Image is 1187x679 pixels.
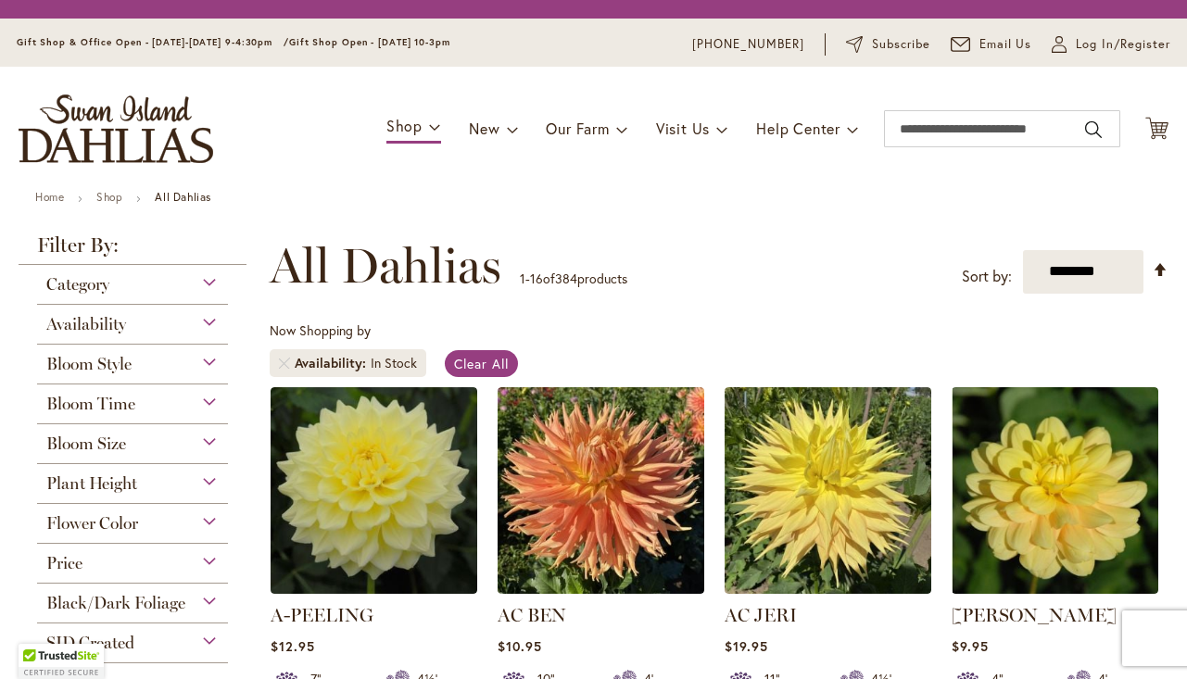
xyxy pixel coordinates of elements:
span: Clear All [454,355,509,372]
a: [PERSON_NAME] [952,604,1117,626]
a: [PHONE_NUMBER] [692,35,804,54]
span: 1 [520,270,525,287]
a: AHOY MATEY [952,580,1158,597]
span: Bloom Time [46,394,135,414]
a: A-PEELING [271,604,373,626]
img: A-Peeling [271,387,477,594]
span: Bloom Style [46,354,132,374]
span: Bloom Size [46,434,126,454]
span: Subscribe [872,35,930,54]
strong: Filter By: [19,235,246,265]
a: Log In/Register [1052,35,1170,54]
span: Email Us [979,35,1032,54]
span: Visit Us [656,119,710,138]
label: Sort by: [962,259,1012,294]
span: $12.95 [271,637,315,655]
span: SID Created [46,633,134,653]
img: AC BEN [498,387,704,594]
span: Shop [386,116,423,135]
img: AHOY MATEY [952,387,1158,594]
a: Shop [96,190,122,204]
div: TrustedSite Certified [19,644,104,679]
span: Availability [295,354,371,372]
span: Now Shopping by [270,321,371,339]
a: AC JERI [725,604,797,626]
span: $19.95 [725,637,768,655]
button: Search [1085,115,1102,145]
span: $10.95 [498,637,542,655]
span: Our Farm [546,119,609,138]
a: AC BEN [498,580,704,597]
span: Flower Color [46,513,138,534]
a: Remove Availability In Stock [279,358,290,369]
span: Category [46,274,109,295]
a: AC Jeri [725,580,931,597]
span: Availability [46,314,126,334]
span: All Dahlias [270,238,501,294]
div: In Stock [371,354,417,372]
span: Black/Dark Foliage [46,593,185,613]
span: Gift Shop Open - [DATE] 10-3pm [289,36,450,48]
span: Log In/Register [1076,35,1170,54]
a: A-Peeling [271,580,477,597]
a: Email Us [951,35,1032,54]
a: Home [35,190,64,204]
a: store logo [19,94,213,163]
span: New [469,119,499,138]
a: Clear All [445,350,518,377]
span: Gift Shop & Office Open - [DATE]-[DATE] 9-4:30pm / [17,36,289,48]
img: AC Jeri [725,387,931,594]
span: Help Center [756,119,840,138]
a: Subscribe [846,35,930,54]
span: $9.95 [952,637,989,655]
p: - of products [520,264,627,294]
strong: All Dahlias [155,190,211,204]
span: 384 [555,270,577,287]
span: Price [46,553,82,573]
a: AC BEN [498,604,566,626]
span: Plant Height [46,473,137,494]
span: 16 [530,270,543,287]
